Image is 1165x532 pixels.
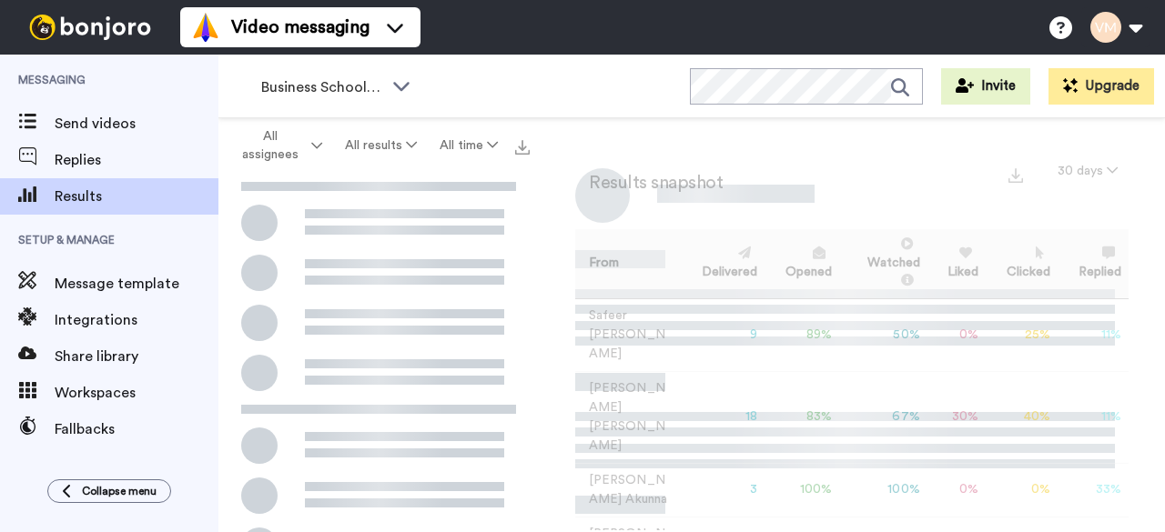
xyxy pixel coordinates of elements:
th: Opened [765,229,839,298]
span: Fallbacks [55,418,218,440]
span: Business School 2025 [261,76,383,98]
span: Video messaging [231,15,370,40]
td: 50 % [839,298,927,371]
button: Export a summary of each team member’s results that match this filter now. [1003,161,1028,187]
img: export.svg [1008,168,1023,183]
td: 11 % [1058,371,1129,463]
img: bj-logo-header-white.svg [22,15,158,40]
td: 0 % [927,298,987,371]
span: Results [55,186,218,207]
th: Replied [1058,229,1129,298]
td: 30 % [927,371,987,463]
td: [PERSON_NAME] [PERSON_NAME] [575,371,682,463]
img: vm-color.svg [191,13,220,42]
button: 30 days [1047,155,1129,187]
span: Send videos [55,113,218,135]
th: Liked [927,229,987,298]
img: export.svg [515,140,530,155]
td: 89 % [765,298,839,371]
td: Safeer [PERSON_NAME] [575,298,682,371]
button: Invite [941,68,1030,105]
td: 3 [682,463,765,517]
th: From [575,229,682,298]
th: Clicked [986,229,1058,298]
button: All assignees [222,120,333,171]
td: 9 [682,298,765,371]
td: 25 % [986,298,1058,371]
span: Replies [55,149,218,171]
th: Watched [839,229,927,298]
td: 40 % [986,371,1058,463]
span: Message template [55,273,218,295]
span: Integrations [55,309,218,331]
td: 100 % [839,463,927,517]
td: 83 % [765,371,839,463]
span: Share library [55,346,218,367]
th: Delivered [682,229,765,298]
span: All assignees [234,127,308,164]
span: Collapse menu [82,484,157,498]
td: [PERSON_NAME] Akunna [575,463,682,517]
button: Upgrade [1048,68,1154,105]
button: All time [429,129,510,162]
button: All results [333,129,428,162]
button: Collapse menu [47,479,171,503]
td: 33 % [1058,463,1129,517]
td: 100 % [765,463,839,517]
td: 67 % [839,371,927,463]
span: Workspaces [55,382,218,404]
td: 11 % [1058,298,1129,371]
td: 0 % [927,463,987,517]
td: 18 [682,371,765,463]
td: 0 % [986,463,1058,517]
button: Export all results that match these filters now. [510,132,535,159]
h2: Results snapshot [575,173,723,193]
